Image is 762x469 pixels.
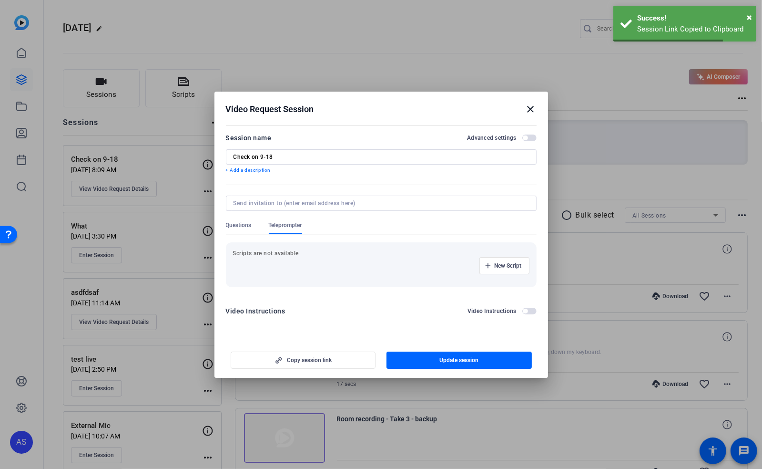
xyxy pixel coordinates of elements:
button: New Script [479,257,529,274]
span: Update session [439,356,478,364]
div: Session name [226,132,272,144]
div: Video Instructions [226,305,285,317]
p: + Add a description [226,167,537,174]
div: Session Link Copied to Clipboard [637,24,749,35]
h2: Video Instructions [467,307,517,315]
h2: Advanced settings [467,134,516,142]
span: Teleprompter [269,221,302,229]
input: Enter Session Name [234,153,529,161]
div: Success! [637,13,749,24]
mat-icon: close [525,104,537,115]
button: Close [747,10,752,24]
p: Scripts are not available [233,250,529,257]
span: × [747,11,752,23]
span: Questions [226,221,252,229]
span: New Script [495,262,522,270]
button: Update session [386,352,532,369]
button: Copy session link [231,352,376,369]
input: Send invitation to (enter email address here) [234,199,525,207]
span: Copy session link [287,356,332,364]
div: Video Request Session [226,104,537,115]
